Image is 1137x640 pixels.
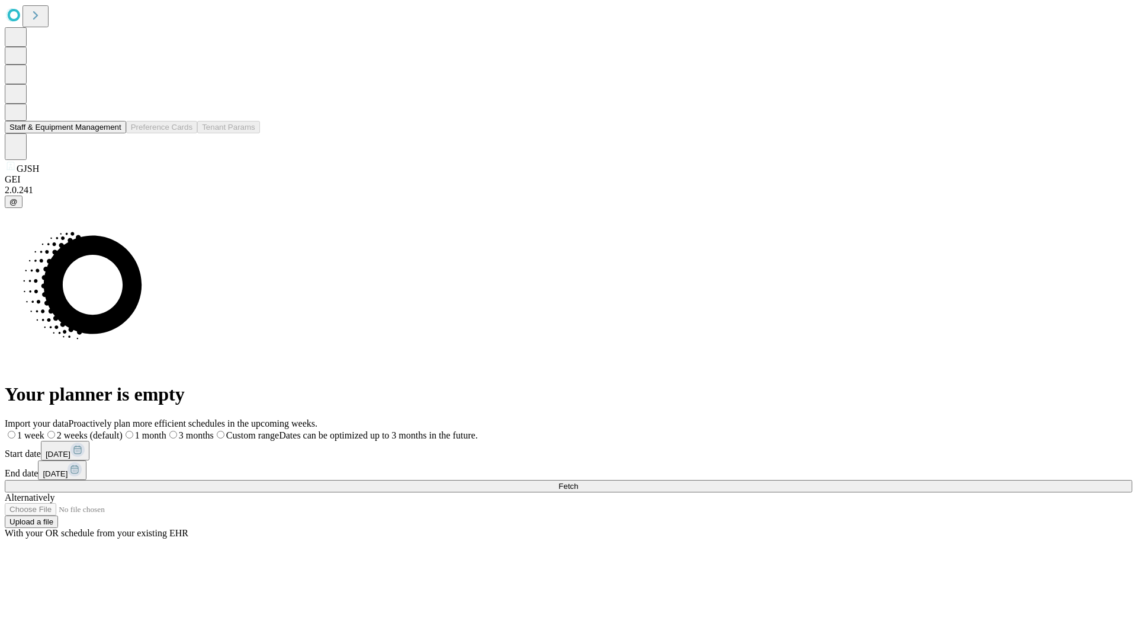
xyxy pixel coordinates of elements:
span: With your OR schedule from your existing EHR [5,528,188,538]
button: [DATE] [38,460,86,480]
span: 3 months [179,430,214,440]
div: End date [5,460,1132,480]
input: 1 week [8,431,15,439]
input: 1 month [126,431,133,439]
span: Import your data [5,418,69,428]
span: [DATE] [46,450,70,459]
button: Fetch [5,480,1132,492]
span: Alternatively [5,492,54,503]
button: [DATE] [41,441,89,460]
span: 1 month [135,430,166,440]
span: @ [9,197,18,206]
input: 2 weeks (default) [47,431,55,439]
span: GJSH [17,164,39,174]
button: @ [5,196,23,208]
input: Custom rangeDates can be optimized up to 3 months in the future. [217,431,224,439]
button: Upload a file [5,516,58,528]
h1: Your planner is empty [5,383,1132,405]
input: 3 months [169,431,177,439]
span: Dates can be optimized up to 3 months in the future. [279,430,477,440]
button: Tenant Params [197,121,260,133]
div: Start date [5,441,1132,460]
span: Custom range [226,430,279,440]
div: GEI [5,174,1132,185]
span: 2 weeks (default) [57,430,123,440]
span: Fetch [558,482,578,491]
span: Proactively plan more efficient schedules in the upcoming weeks. [69,418,317,428]
span: [DATE] [43,469,68,478]
button: Preference Cards [126,121,197,133]
button: Staff & Equipment Management [5,121,126,133]
div: 2.0.241 [5,185,1132,196]
span: 1 week [17,430,44,440]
